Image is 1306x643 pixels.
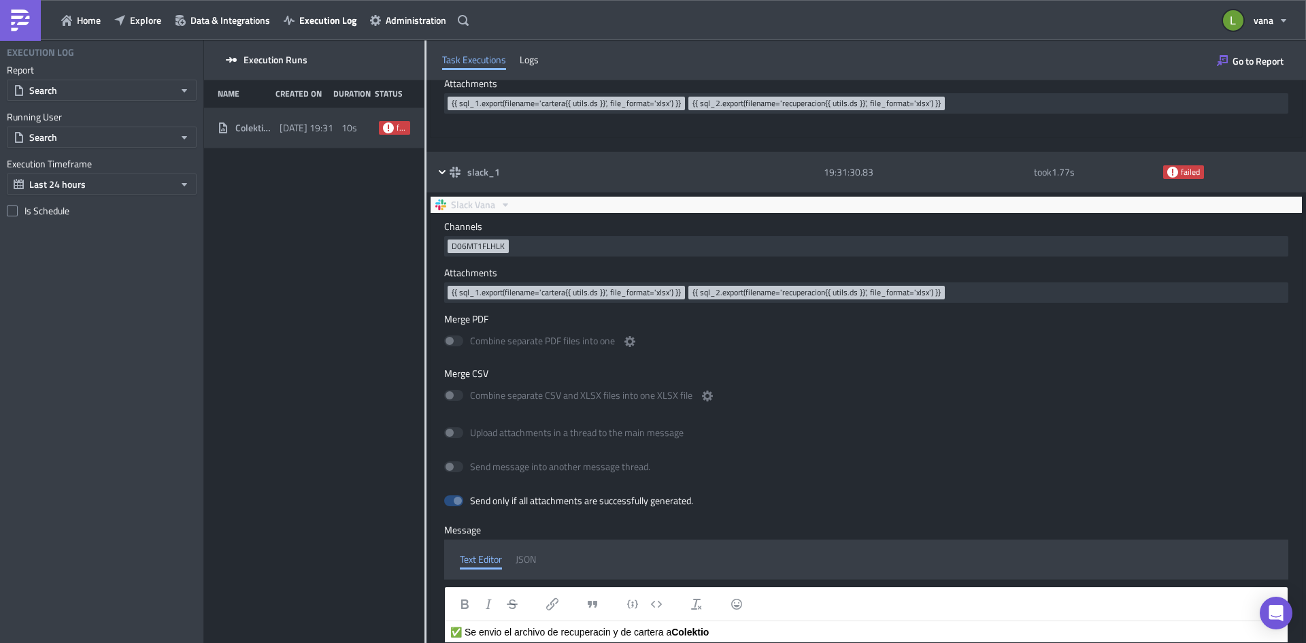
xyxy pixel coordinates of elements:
span: Explore [130,13,161,27]
span: slack_1 [467,166,502,178]
span: {{ sql_1.export(filename='cartera{{ utils.ds }}', file_format='xlsx') }} [452,287,681,298]
button: Insert code line [621,595,644,614]
div: JSON [516,549,536,570]
label: Send message into another message thread. [444,461,652,473]
span: failed [383,122,394,133]
button: Slack Vana [431,197,516,213]
span: failed [1181,167,1200,178]
label: Attachments [444,78,1288,90]
button: Bold [453,595,476,614]
button: Combine separate CSV and XLSX files into one XLSX file [699,388,716,404]
span: vana [1254,13,1273,27]
div: Send only if all attachments are successfully generated. [470,495,693,507]
span: Last 24 hours [29,177,86,191]
img: PushMetrics [10,10,31,31]
button: Clear formatting [685,595,708,614]
span: Home [77,13,101,27]
span: Execution Log [299,13,356,27]
span: Search [29,130,57,144]
button: Combine separate PDF files into one [622,333,638,350]
span: Colektio Data Share [235,122,273,134]
div: Text Editor [460,549,502,570]
label: Upload attachments in a thread to the main message [444,427,684,439]
label: Message [444,524,1288,536]
button: Data & Integrations [168,10,277,31]
div: Duration [333,88,368,99]
label: Merge CSV [444,367,1288,380]
button: Insert/edit link [541,595,564,614]
span: Search [29,83,57,97]
label: Combine separate CSV and XLSX files into one XLSX file [444,388,716,405]
div: Status [375,88,403,99]
span: D06MT1FLHLK [452,241,505,252]
div: 19:31:30.83 [824,160,1028,184]
button: Execution Log [277,10,363,31]
button: Explore [107,10,168,31]
span: Go to Report [1233,54,1284,68]
button: Administration [363,10,453,31]
label: Merge PDF [444,313,1288,325]
h4: Execution Log [7,46,74,59]
div: took 1.77 s [1034,160,1156,184]
label: Is Schedule [7,205,197,217]
button: Emojis [725,595,748,614]
button: Strikethrough [501,595,524,614]
button: Insert code block [645,595,668,614]
span: Administration [386,13,446,27]
span: {{ sql_2.export(filename='recuperacion{{ utils.ds }}', file_format='xlsx') }} [692,98,941,109]
label: Report [7,64,197,76]
label: Combine separate PDF files into one [444,333,638,350]
body: Rich Text Area. Press ALT-0 for help. [5,5,837,16]
label: Channels [444,220,1288,233]
button: vana [1215,5,1296,35]
div: Task Executions [442,50,506,70]
span: Data & Integrations [190,13,270,27]
span: failed [1167,167,1178,178]
div: Name [218,88,269,99]
label: Attachments [444,267,1288,279]
span: Slack Vana [451,197,495,213]
button: Search [7,80,197,101]
p: ✅ Se envio el archivo de recuperacin y de cartera a [5,5,837,16]
label: Execution Timeframe [7,158,197,170]
span: failed [397,122,406,133]
button: Go to Report [1210,50,1290,71]
label: Running User [7,111,197,123]
div: Open Intercom Messenger [1260,597,1292,629]
span: {{ sql_1.export(filename='cartera{{ utils.ds }}', file_format='xlsx') }} [452,98,681,109]
button: Last 24 hours [7,174,197,195]
span: 10s [341,122,357,134]
div: Created On [275,88,326,99]
span: {{ sql_2.export(filename='recuperacion{{ utils.ds }}', file_format='xlsx') }} [692,287,941,298]
button: Italic [477,595,500,614]
button: Blockquote [581,595,604,614]
span: [DATE] 19:31 [280,122,333,134]
button: Search [7,127,197,148]
strong: Colektio [227,5,264,16]
span: Execution Runs [244,54,307,66]
div: Logs [520,50,539,70]
button: Home [54,10,107,31]
img: Avatar [1222,9,1245,32]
